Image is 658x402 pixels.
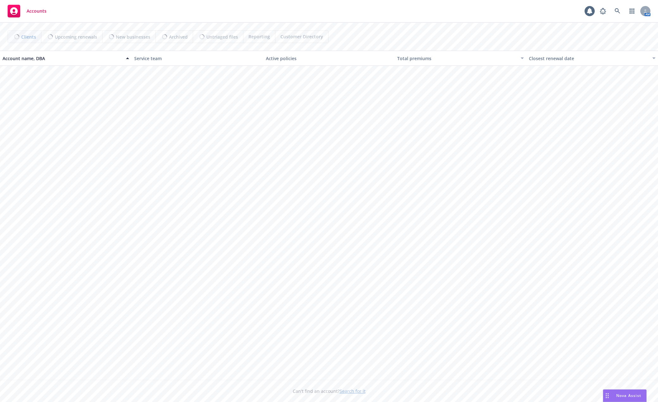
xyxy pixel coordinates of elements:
button: Total premiums [395,51,526,66]
div: Active policies [266,55,392,62]
a: Report a Bug [597,5,609,17]
div: Closest renewal date [529,55,649,62]
button: Service team [132,51,263,66]
span: Accounts [27,9,47,14]
a: Accounts [5,2,49,20]
div: Total premiums [397,55,517,62]
span: Upcoming renewals [55,34,97,40]
span: Nova Assist [616,393,641,398]
div: Drag to move [603,390,611,402]
span: Clients [21,34,36,40]
span: Reporting [248,33,270,40]
span: Can't find an account? [293,388,366,394]
span: Untriaged files [206,34,238,40]
span: New businesses [116,34,150,40]
span: Archived [169,34,188,40]
button: Nova Assist [603,389,647,402]
div: Service team [134,55,261,62]
button: Active policies [263,51,395,66]
a: Switch app [626,5,638,17]
a: Search for it [340,388,366,394]
a: Search [611,5,624,17]
div: Account name, DBA [3,55,122,62]
button: Closest renewal date [526,51,658,66]
span: Customer Directory [280,33,323,40]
